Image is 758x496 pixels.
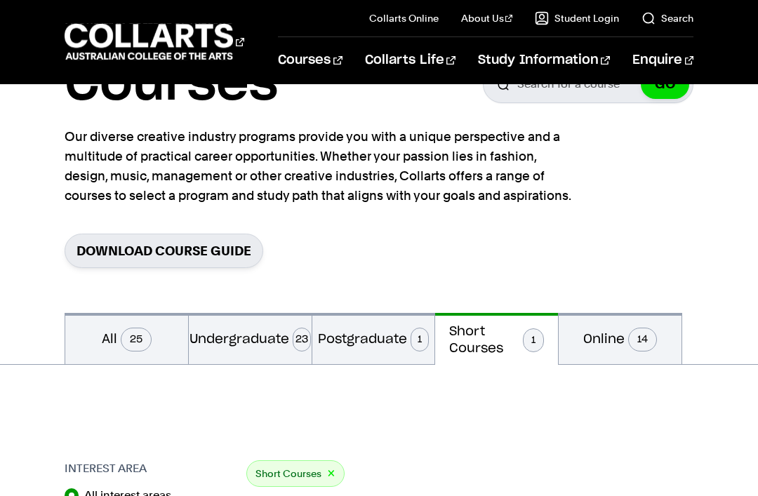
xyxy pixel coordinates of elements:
[559,313,681,364] button: Online14
[632,37,693,83] a: Enquire
[65,127,577,206] p: Our diverse creative industry programs provide you with a unique perspective and a multitude of p...
[461,11,513,25] a: About Us
[365,37,456,83] a: Collarts Life
[535,11,619,25] a: Student Login
[278,37,342,83] a: Courses
[483,65,693,103] input: Search for a course
[411,328,429,351] span: 1
[369,11,439,25] a: Collarts Online
[246,460,345,487] div: Short Courses
[65,22,244,62] div: Go to homepage
[327,466,335,482] button: ×
[65,53,278,116] h1: Courses
[65,234,263,268] a: Download Course Guide
[65,460,232,477] h3: Interest Area
[641,11,693,25] a: Search
[121,328,152,351] span: 25
[628,328,657,351] span: 14
[312,313,435,364] button: Postgraduate1
[478,37,610,83] a: Study Information
[293,328,311,351] span: 23
[523,328,544,352] span: 1
[641,69,689,99] button: GO
[65,313,188,364] button: All25
[435,313,558,365] button: Short Courses1
[189,313,312,364] button: Undergraduate23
